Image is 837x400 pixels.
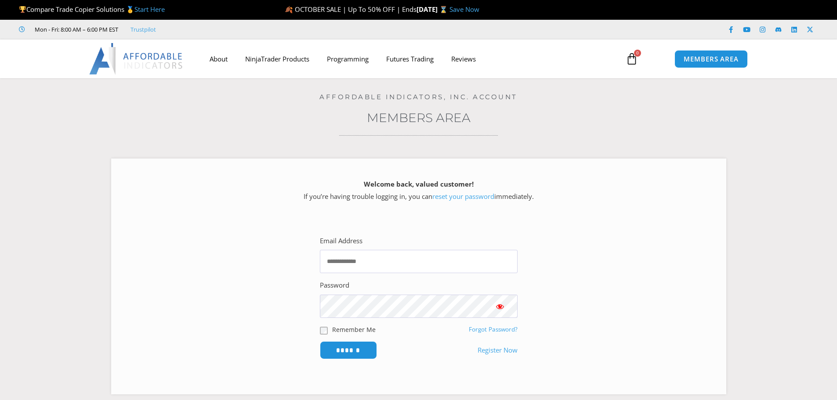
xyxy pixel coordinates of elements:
nav: Menu [201,49,616,69]
a: Affordable Indicators, Inc. Account [319,93,518,101]
button: Show password [482,295,518,318]
a: reset your password [432,192,494,201]
img: 🏆 [19,6,26,13]
a: About [201,49,236,69]
a: Save Now [449,5,479,14]
a: Futures Trading [377,49,442,69]
a: Trustpilot [130,24,156,35]
label: Remember Me [332,325,376,334]
strong: Welcome back, valued customer! [364,180,474,188]
a: MEMBERS AREA [674,50,748,68]
a: Reviews [442,49,485,69]
a: NinjaTrader Products [236,49,318,69]
a: Programming [318,49,377,69]
span: Mon - Fri: 8:00 AM – 6:00 PM EST [33,24,118,35]
p: If you’re having trouble logging in, you can immediately. [127,178,711,203]
label: Email Address [320,235,362,247]
span: MEMBERS AREA [684,56,739,62]
strong: [DATE] ⌛ [417,5,449,14]
a: Start Here [134,5,165,14]
span: 🍂 OCTOBER SALE | Up To 50% OFF | Ends [285,5,417,14]
a: 0 [612,46,651,72]
img: LogoAI | Affordable Indicators – NinjaTrader [89,43,184,75]
span: 0 [634,50,641,57]
a: Register Now [478,344,518,357]
a: Forgot Password? [469,325,518,333]
a: Members Area [367,110,471,125]
label: Password [320,279,349,292]
span: Compare Trade Copier Solutions 🥇 [19,5,165,14]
